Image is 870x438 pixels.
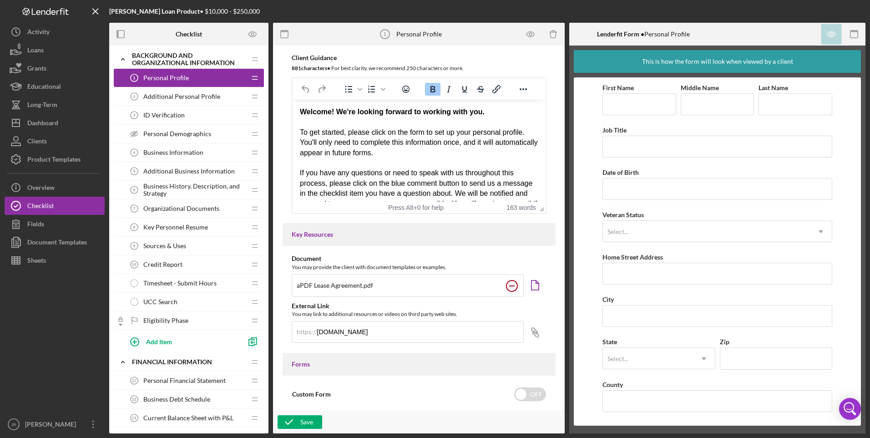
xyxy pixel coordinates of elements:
div: Add Item [146,333,172,350]
text: JR [11,422,16,427]
label: Zip [720,338,729,346]
div: Document [292,255,546,262]
div: Checklist [27,197,54,217]
div: You may link to additional resources or videos on third party web sites. [292,310,546,319]
div: Loans [27,41,44,61]
span: UCC Search [143,298,177,306]
tspan: 9 [133,244,136,248]
label: First Name [602,84,634,92]
b: Checklist [176,31,202,38]
div: Product Templates [27,150,81,171]
div: Document Templates [27,233,87,254]
div: To get started, please click on the form to set up your personal profile. You'll only need to com... [7,7,246,181]
label: Middle Name [681,84,719,92]
tspan: 6 [133,188,136,192]
div: Select... [607,355,628,362]
button: Reveal or hide additional toolbar items [516,83,531,96]
label: Date of Birth [602,168,639,176]
b: 881 character s • [292,65,330,71]
div: • $10,000 - $250,000 [109,8,260,15]
div: Educational [27,77,61,98]
tspan: 5 [133,169,136,173]
button: Educational [5,77,105,96]
button: Dashboard [5,114,105,132]
tspan: 13 [132,416,137,420]
span: Organizational Documents [143,205,219,212]
body: Rich Text Area. Press ALT-0 for help. [7,7,246,182]
button: Document Templates [5,233,105,251]
span: Personal Financial Statement [143,377,226,384]
div: This is how the form will look when viewed by a client [642,50,793,73]
button: Save [278,415,322,429]
iframe: Rich Text Area [293,100,546,202]
div: Bullet list [341,83,364,96]
button: Checklist [5,197,105,215]
span: Personal Profile [143,74,189,81]
label: Home Street Address [602,253,663,261]
button: Activity [5,23,105,41]
label: County [602,381,623,388]
span: Credit Report [143,261,182,268]
strong: Welcome! We're looking forward to working with you. [7,8,192,16]
div: Dashboard [27,114,58,134]
b: Lenderfit Form • [597,30,644,38]
button: Italic [441,83,456,96]
span: Eligibility Phase [143,317,188,324]
tspan: 8 [133,225,136,229]
div: [PERSON_NAME] [23,415,82,436]
span: Sources & Uses [143,242,186,250]
button: Emojis [398,83,414,96]
button: Insert/edit link [489,83,504,96]
div: External Link [292,302,546,310]
label: Custom Form [292,390,331,398]
tspan: 3 [133,113,136,117]
a: Sheets [5,251,105,270]
div: Financial Information [132,358,246,366]
div: Open Intercom Messenger [839,398,861,420]
div: Key Resources [292,231,546,238]
tspan: 4 [133,150,136,155]
tspan: 1 [383,31,386,37]
button: Underline [457,83,472,96]
tspan: 12 [132,397,137,402]
button: Overview [5,178,105,197]
div: Background and Organizational Information [132,52,246,66]
button: JR[PERSON_NAME] [5,415,105,433]
span: Additional Business Information [143,168,235,175]
div: Client Guidance [292,54,546,61]
button: Redo [314,83,329,96]
span: Business Information [143,149,203,156]
label: Last Name [759,84,788,92]
tspan: 2 [133,94,136,99]
button: Preview as [243,24,263,45]
div: Save [300,415,313,429]
button: Clients [5,132,105,150]
button: Undo [298,83,314,96]
div: Clients [27,132,47,153]
div: Press the Up and Down arrow keys to resize the editor. [536,202,546,213]
div: Long-Term [27,96,57,116]
tspan: 11 [132,378,137,383]
div: Sheets [27,251,46,272]
a: Long-Term [5,96,105,114]
div: For best clarity, we recommend 250 characters or more. [292,64,546,73]
button: Bold [425,83,440,96]
span: Business Debt Schedule [143,396,210,403]
div: Activity [27,23,50,43]
button: Fields [5,215,105,233]
button: Grants [5,59,105,77]
div: Personal Profile [396,31,442,38]
button: Loans [5,41,105,59]
tspan: 10 [132,262,137,267]
div: Personal Profile [597,31,690,38]
tspan: 7 [133,206,136,211]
